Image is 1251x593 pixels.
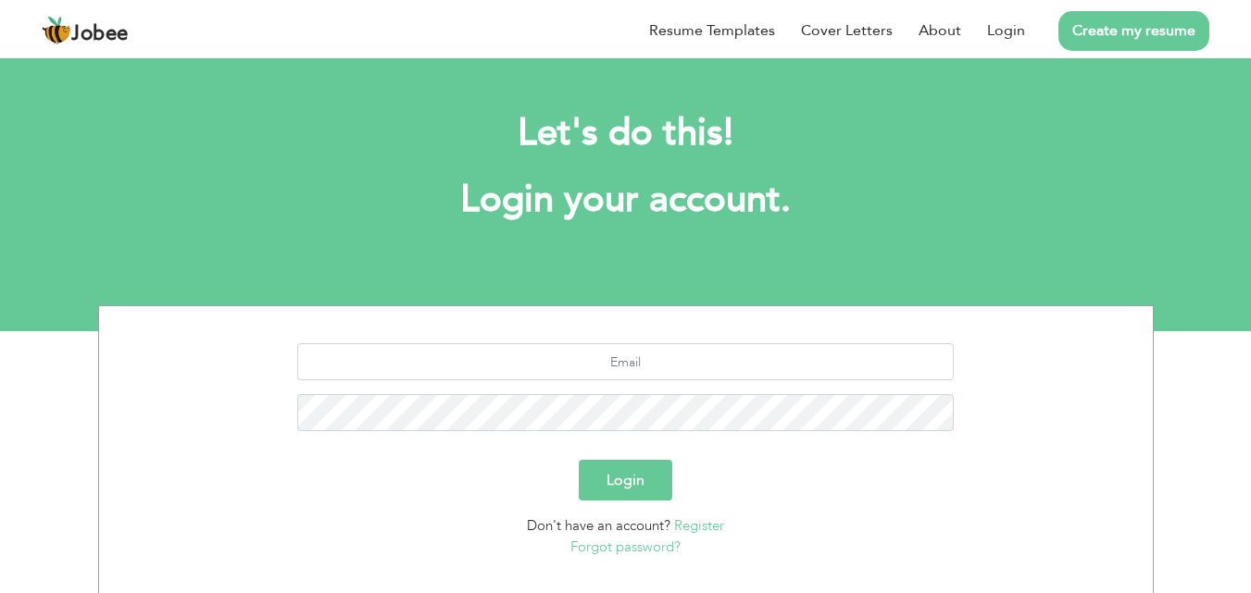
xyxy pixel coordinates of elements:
[126,109,1126,157] h2: Let's do this!
[71,24,129,44] span: Jobee
[42,16,71,45] img: jobee.io
[42,16,129,45] a: Jobee
[297,343,954,380] input: Email
[801,19,893,42] a: Cover Letters
[126,176,1126,224] h1: Login your account.
[919,19,961,42] a: About
[987,19,1025,42] a: Login
[570,537,681,556] a: Forgot password?
[527,516,670,535] span: Don't have an account?
[1058,11,1209,51] a: Create my resume
[674,516,724,535] a: Register
[649,19,775,42] a: Resume Templates
[579,460,672,500] button: Login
